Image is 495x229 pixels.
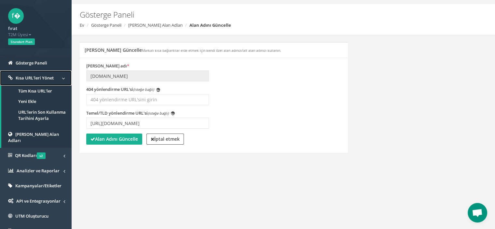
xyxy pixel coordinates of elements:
[11,39,32,44] font: Standart Plan
[1,96,72,107] a: Yeni Ekle
[1,107,72,123] a: URL'lerin Son Kullanma Tarihini Ayarla
[86,110,148,116] font: Temel/TLD yönlendirme URL'si
[8,131,59,143] font: [PERSON_NAME] Alan Adları
[18,88,52,94] font: Tüm Kısa URL'ler
[86,118,209,129] input: TLD yönlendirme URL'sini girin
[15,213,48,219] font: UTM Oluşturucu
[171,112,176,115] font: Ben
[16,75,54,81] font: Kısa URL'leri Yönet
[86,63,127,69] font: [PERSON_NAME] adı
[468,203,487,222] div: Open chat
[16,198,61,204] font: API ve Entegrasyonlar
[15,152,37,158] font: QR Kodları
[142,48,281,53] font: Markalı kısa bağlantılar elde etmek için kendi özel alan adınızı/alt alan adınızı kullanın.
[148,111,169,116] font: (isteğe bağlı)
[18,98,36,104] font: Yeni Ekle
[86,134,142,145] button: Alan Adını Güncelle
[1,86,72,96] a: Tüm Kısa URL'ler
[133,87,154,92] font: (isteğe bağlı)
[85,47,142,53] font: [PERSON_NAME] Güncelle
[86,86,133,92] font: 404 yönlendirme URL'si
[80,22,84,28] a: Ev
[17,168,60,174] font: Analizler ve Raporlar
[86,94,209,105] input: 404 yönlendirme URL'sini girin
[15,183,62,189] font: Kampanyalar/Etiketler
[189,22,231,28] font: Alan Adını Güncelle
[8,25,17,31] font: fırat
[95,136,138,142] font: Alan Adını Güncelle
[128,22,183,28] a: [PERSON_NAME] Alan Adları
[8,32,28,37] font: T2M Üyesi
[18,109,66,121] font: URL'lerin Son Kullanma Tarihini Ayarla
[156,88,161,92] font: Ben
[146,134,184,145] a: İptal etmek
[80,9,134,20] font: Gösterge Paneli
[39,153,43,158] font: v2
[16,60,47,66] font: Gösterge Paneli
[12,11,21,20] font: f�
[8,24,63,37] a: fırat T2M Üyesi
[154,136,180,142] font: İptal etmek
[91,22,121,28] a: Gösterge Paneli
[86,70,209,81] input: Alan adını girin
